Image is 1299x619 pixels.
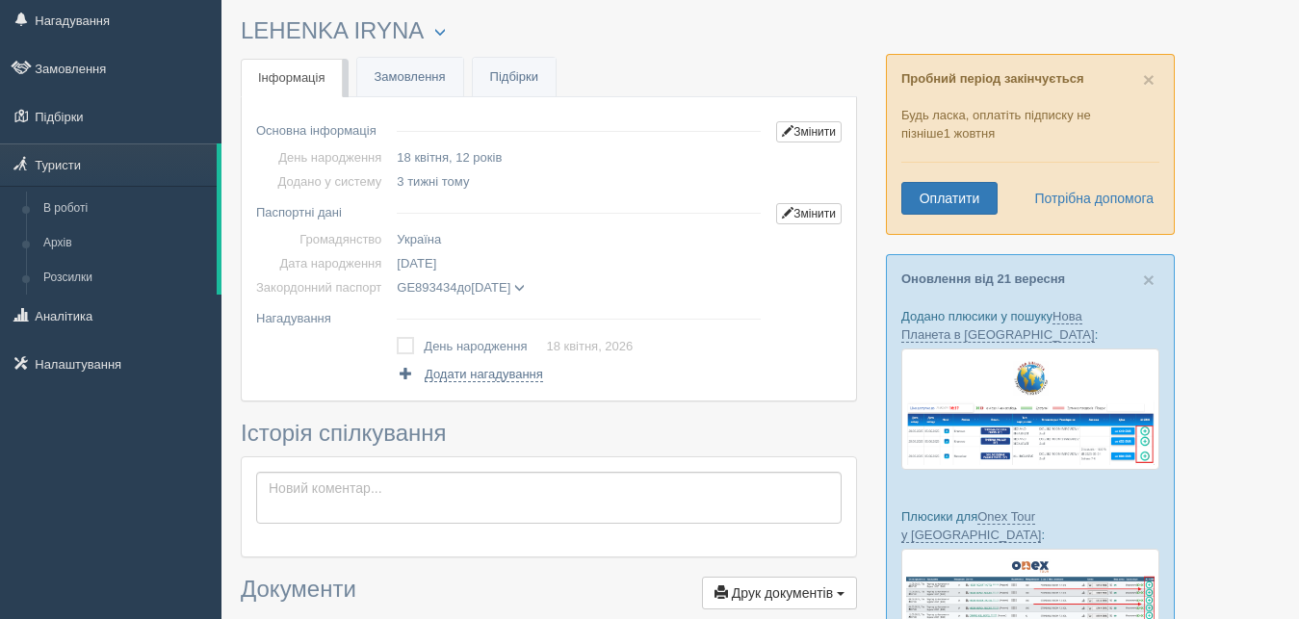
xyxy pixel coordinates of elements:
td: Громадянство [256,227,389,251]
td: Закордонний паспорт [256,275,389,299]
td: Основна інформація [256,112,389,145]
a: Змінити [776,203,842,224]
h3: Документи [241,577,857,609]
a: Нова Планета в [GEOGRAPHIC_DATA] [901,309,1095,343]
td: День народження [424,333,546,360]
span: × [1143,68,1155,90]
button: Close [1143,270,1155,290]
p: Плюсики для : [901,507,1159,544]
td: Додано у систему [256,169,389,193]
h3: Історія спілкування [241,421,857,446]
a: Оновлення від 21 вересня [901,271,1065,286]
a: Додати нагадування [397,365,542,383]
a: Onex Tour у [GEOGRAPHIC_DATA] [901,509,1041,543]
a: Архів [35,226,217,261]
td: День народження [256,145,389,169]
p: Додано плюсики у пошуку : [901,307,1159,344]
td: Нагадування [256,299,389,330]
a: Змінити [776,121,842,142]
div: Будь ласка, оплатіть підписку не пізніше [886,54,1175,235]
a: Оплатити [901,182,998,215]
span: 3 тижні тому [397,174,469,189]
span: Друк документів [732,585,833,601]
td: Україна [389,227,768,251]
td: Дата народження [256,251,389,275]
button: Друк документів [702,577,857,609]
a: В роботі [35,192,217,226]
b: Пробний період закінчується [901,71,1084,86]
img: new-planet-%D0%BF%D1%96%D0%B4%D0%B1%D1%96%D1%80%D0%BA%D0%B0-%D1%81%D1%80%D0%BC-%D0%B4%D0%BB%D1%8F... [901,348,1159,470]
a: Потрібна допомога [1022,182,1155,215]
a: Замовлення [357,58,463,97]
h3: LEHENKA IRYNA [241,18,857,44]
span: Інформація [258,70,325,85]
span: [DATE] [397,256,436,271]
span: [DATE] [471,280,510,295]
span: до [397,280,525,295]
span: Додати нагадування [425,367,543,382]
td: 18 квітня, 12 років [389,145,768,169]
a: Підбірки [473,58,556,97]
span: GE893434 [397,280,456,295]
td: Паспортні дані [256,193,389,227]
a: Розсилки [35,261,217,296]
a: 18 квітня, 2026 [546,339,633,353]
span: × [1143,269,1155,291]
a: Інформація [241,59,343,98]
span: 1 жовтня [944,126,996,141]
